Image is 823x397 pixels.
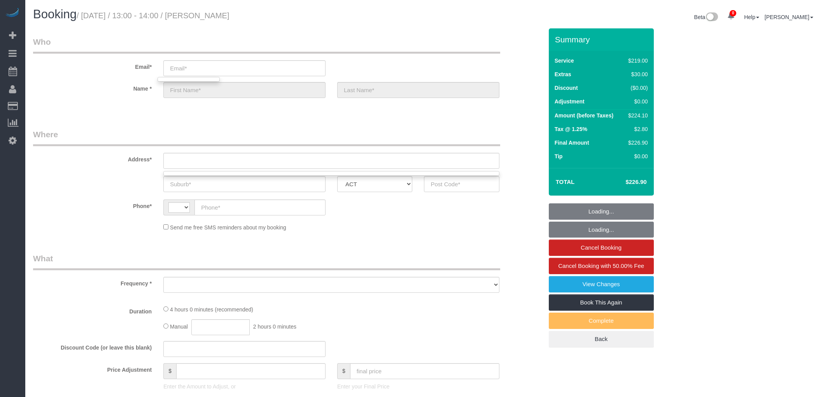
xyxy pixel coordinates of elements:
[625,139,648,147] div: $226.90
[555,84,578,92] label: Discount
[5,8,20,19] img: Automaid Logo
[730,10,736,16] span: 0
[27,82,158,93] label: Name *
[77,11,229,20] small: / [DATE] / 13:00 - 14:00 / [PERSON_NAME]
[27,305,158,315] label: Duration
[253,324,296,330] span: 2 hours 0 minutes
[163,60,326,76] input: Email*
[625,125,648,133] div: $2.80
[555,112,613,119] label: Amount (before Taxes)
[170,324,188,330] span: Manual
[337,363,350,379] span: $
[549,258,654,274] a: Cancel Booking with 50.00% Fee
[350,363,499,379] input: final price
[694,14,718,20] a: Beta
[555,125,587,133] label: Tax @ 1.25%
[33,7,77,21] span: Booking
[549,240,654,256] a: Cancel Booking
[194,199,326,215] input: Phone*
[163,82,326,98] input: First Name*
[705,12,718,23] img: New interface
[27,60,158,71] label: Email*
[625,98,648,105] div: $0.00
[549,294,654,311] a: Book This Again
[33,36,500,54] legend: Who
[163,363,176,379] span: $
[27,341,158,352] label: Discount Code (or leave this blank)
[27,153,158,163] label: Address*
[163,176,326,192] input: Suburb*
[556,178,575,185] strong: Total
[625,84,648,92] div: ($0.00)
[27,199,158,210] label: Phone*
[27,277,158,287] label: Frequency *
[744,14,759,20] a: Help
[549,276,654,292] a: View Changes
[170,306,253,313] span: 4 hours 0 minutes (recommended)
[555,35,650,44] h3: Summary
[163,383,326,390] p: Enter the Amount to Adjust, or
[33,129,500,146] legend: Where
[558,262,644,269] span: Cancel Booking with 50.00% Fee
[555,70,571,78] label: Extras
[602,179,646,185] h4: $226.90
[555,57,574,65] label: Service
[549,331,654,347] a: Back
[33,253,500,270] legend: What
[337,383,499,390] p: Enter your Final Price
[424,176,499,192] input: Post Code*
[765,14,813,20] a: [PERSON_NAME]
[625,112,648,119] div: $224.10
[625,70,648,78] div: $30.00
[625,152,648,160] div: $0.00
[723,8,739,25] a: 0
[27,363,158,374] label: Price Adjustment
[337,82,499,98] input: Last Name*
[170,224,286,231] span: Send me free SMS reminders about my booking
[555,98,585,105] label: Adjustment
[625,57,648,65] div: $219.00
[555,152,563,160] label: Tip
[555,139,589,147] label: Final Amount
